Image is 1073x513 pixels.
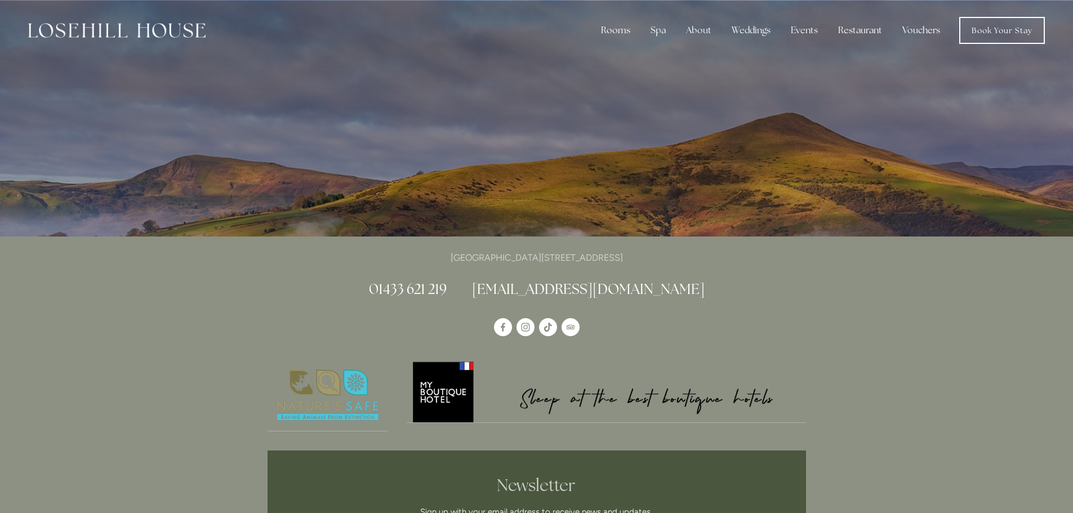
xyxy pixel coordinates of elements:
[407,360,806,422] img: My Boutique Hotel - Logo
[642,19,675,42] div: Spa
[893,19,949,42] a: Vouchers
[677,19,720,42] div: About
[329,475,745,496] h2: Newsletter
[959,17,1045,44] a: Book Your Stay
[829,19,891,42] div: Restaurant
[539,318,557,336] a: TikTok
[369,280,447,298] a: 01433 621 219
[268,250,806,265] p: [GEOGRAPHIC_DATA][STREET_ADDRESS]
[407,360,806,423] a: My Boutique Hotel - Logo
[723,19,780,42] div: Weddings
[592,19,639,42] div: Rooms
[28,23,206,38] img: Losehill House
[268,360,388,431] img: Nature's Safe - Logo
[517,318,535,336] a: Instagram
[472,280,705,298] a: [EMAIL_ADDRESS][DOMAIN_NAME]
[494,318,512,336] a: Losehill House Hotel & Spa
[782,19,827,42] div: Events
[562,318,580,336] a: TripAdvisor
